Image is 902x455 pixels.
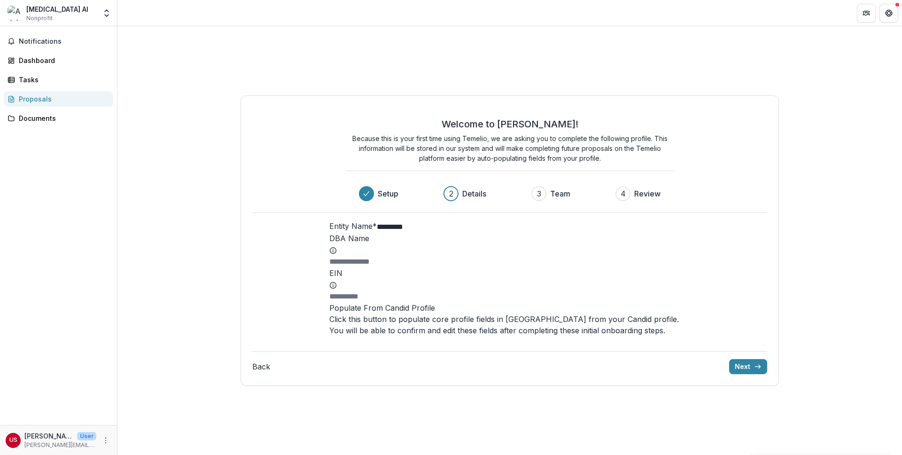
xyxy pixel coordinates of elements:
[857,4,876,23] button: Partners
[634,188,661,199] h3: Review
[879,4,898,23] button: Get Help
[9,437,17,443] div: Utkarsh Saxena
[100,4,113,23] button: Open entity switcher
[4,91,113,107] a: Proposals
[100,435,111,446] button: More
[329,221,377,231] label: Entity Name
[19,55,106,65] div: Dashboard
[4,110,113,126] a: Documents
[537,188,541,199] div: 3
[621,188,626,199] div: 4
[26,4,88,14] div: [MEDICAL_DATA] AI
[550,188,570,199] h3: Team
[19,75,106,85] div: Tasks
[8,6,23,21] img: Adalat AI
[252,361,270,372] button: Back
[449,188,453,199] div: 2
[24,441,96,449] p: [PERSON_NAME][EMAIL_ADDRESS][MEDICAL_DATA]
[729,359,767,374] button: Next
[26,14,53,23] span: Nonprofit
[24,431,73,441] p: [PERSON_NAME]
[462,188,486,199] h3: Details
[329,268,690,290] label: EIN
[4,53,113,68] a: Dashboard
[19,38,109,46] span: Notifications
[329,314,690,336] p: Click this button to populate core profile fields in [GEOGRAPHIC_DATA] from your Candid profile. ...
[329,302,435,314] button: Populate From Candid Profile
[442,118,578,130] h2: Welcome to [PERSON_NAME]!
[378,188,398,199] h3: Setup
[4,72,113,87] a: Tasks
[345,133,674,163] p: Because this is your first time using Temelio, we are asking you to complete the following profil...
[77,432,96,440] p: User
[329,234,690,255] label: DBA Name
[19,94,106,104] div: Proposals
[19,113,106,123] div: Documents
[4,34,113,49] button: Notifications
[359,186,661,201] div: Progress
